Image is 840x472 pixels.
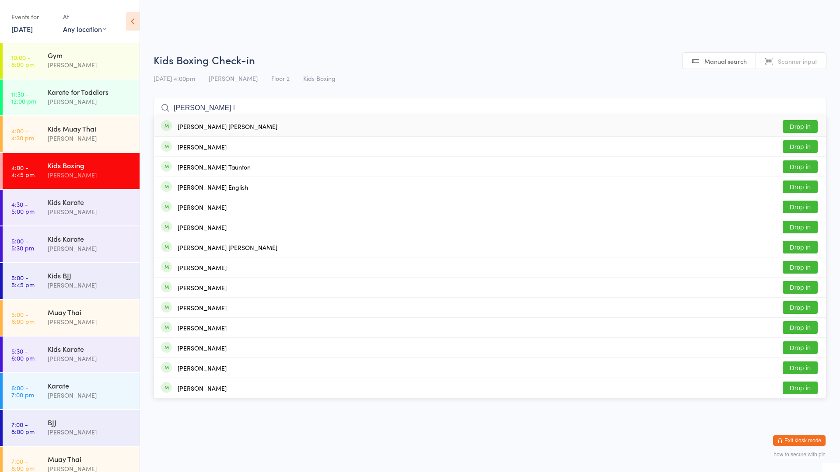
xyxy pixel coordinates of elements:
[48,133,132,143] div: [PERSON_NAME]
[704,57,747,66] span: Manual search
[48,427,132,437] div: [PERSON_NAME]
[48,243,132,253] div: [PERSON_NAME]
[783,321,818,334] button: Drop in
[11,347,35,361] time: 5:30 - 6:00 pm
[48,170,132,180] div: [PERSON_NAME]
[209,74,258,83] span: [PERSON_NAME]
[773,451,826,458] button: how to secure with pin
[178,364,227,371] div: [PERSON_NAME]
[48,390,132,400] div: [PERSON_NAME]
[178,284,227,291] div: [PERSON_NAME]
[178,204,227,211] div: [PERSON_NAME]
[63,10,106,24] div: At
[154,98,826,118] input: Search
[11,24,33,34] a: [DATE]
[3,226,140,262] a: 5:00 -5:30 pmKids Karate[PERSON_NAME]
[11,10,54,24] div: Events for
[303,74,336,83] span: Kids Boxing
[3,153,140,189] a: 4:00 -4:45 pmKids Boxing[PERSON_NAME]
[63,24,106,34] div: Any location
[48,344,132,354] div: Kids Karate
[48,354,132,364] div: [PERSON_NAME]
[48,207,132,217] div: [PERSON_NAME]
[178,224,227,231] div: [PERSON_NAME]
[178,385,227,392] div: [PERSON_NAME]
[11,384,34,398] time: 6:00 - 7:00 pm
[3,116,140,152] a: 4:00 -4:30 pmKids Muay Thai[PERSON_NAME]
[3,263,140,299] a: 5:00 -5:45 pmKids BJJ[PERSON_NAME]
[48,197,132,207] div: Kids Karate
[271,74,290,83] span: Floor 2
[783,120,818,133] button: Drop in
[11,90,36,104] time: 11:30 - 12:00 pm
[178,184,248,191] div: [PERSON_NAME] English
[48,280,132,290] div: [PERSON_NAME]
[178,264,227,271] div: [PERSON_NAME]
[783,201,818,213] button: Drop in
[783,180,818,193] button: Drop in
[48,60,132,70] div: [PERSON_NAME]
[48,417,132,427] div: BJJ
[783,301,818,314] button: Drop in
[11,274,35,288] time: 5:00 - 5:45 pm
[3,410,140,446] a: 7:00 -8:00 pmBJJ[PERSON_NAME]
[778,57,817,66] span: Scanner input
[783,221,818,233] button: Drop in
[48,87,132,97] div: Karate for Toddlers
[3,300,140,336] a: 5:00 -6:00 pmMuay Thai[PERSON_NAME]
[48,160,132,170] div: Kids Boxing
[48,381,132,390] div: Karate
[48,50,132,60] div: Gym
[178,344,227,351] div: [PERSON_NAME]
[11,201,35,215] time: 4:30 - 5:00 pm
[154,52,826,67] h2: Kids Boxing Check-in
[48,124,132,133] div: Kids Muay Thai
[178,324,227,331] div: [PERSON_NAME]
[154,74,195,83] span: [DATE] 4:00pm
[48,454,132,464] div: Muay Thai
[783,281,818,294] button: Drop in
[783,361,818,374] button: Drop in
[11,237,34,251] time: 5:00 - 5:30 pm
[11,421,35,435] time: 7:00 - 8:00 pm
[11,127,34,141] time: 4:00 - 4:30 pm
[3,337,140,372] a: 5:30 -6:00 pmKids Karate[PERSON_NAME]
[48,317,132,327] div: [PERSON_NAME]
[783,341,818,354] button: Drop in
[783,382,818,394] button: Drop in
[11,54,35,68] time: 10:00 - 8:00 pm
[783,261,818,274] button: Drop in
[48,234,132,243] div: Kids Karate
[783,140,818,153] button: Drop in
[48,307,132,317] div: Muay Thai
[178,143,227,150] div: [PERSON_NAME]
[3,43,140,79] a: 10:00 -8:00 pmGym[PERSON_NAME]
[11,164,35,178] time: 4:00 - 4:45 pm
[11,458,35,472] time: 7:00 - 8:00 pm
[178,244,277,251] div: [PERSON_NAME] [PERSON_NAME]
[48,271,132,280] div: Kids BJJ
[783,160,818,173] button: Drop in
[773,435,826,446] button: Exit kiosk mode
[178,304,227,311] div: [PERSON_NAME]
[3,80,140,115] a: 11:30 -12:00 pmKarate for Toddlers[PERSON_NAME]
[48,97,132,107] div: [PERSON_NAME]
[3,190,140,226] a: 4:30 -5:00 pmKids Karate[PERSON_NAME]
[783,241,818,253] button: Drop in
[178,123,277,130] div: [PERSON_NAME] [PERSON_NAME]
[11,311,35,325] time: 5:00 - 6:00 pm
[178,163,251,170] div: [PERSON_NAME] Taunton
[3,373,140,409] a: 6:00 -7:00 pmKarate[PERSON_NAME]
